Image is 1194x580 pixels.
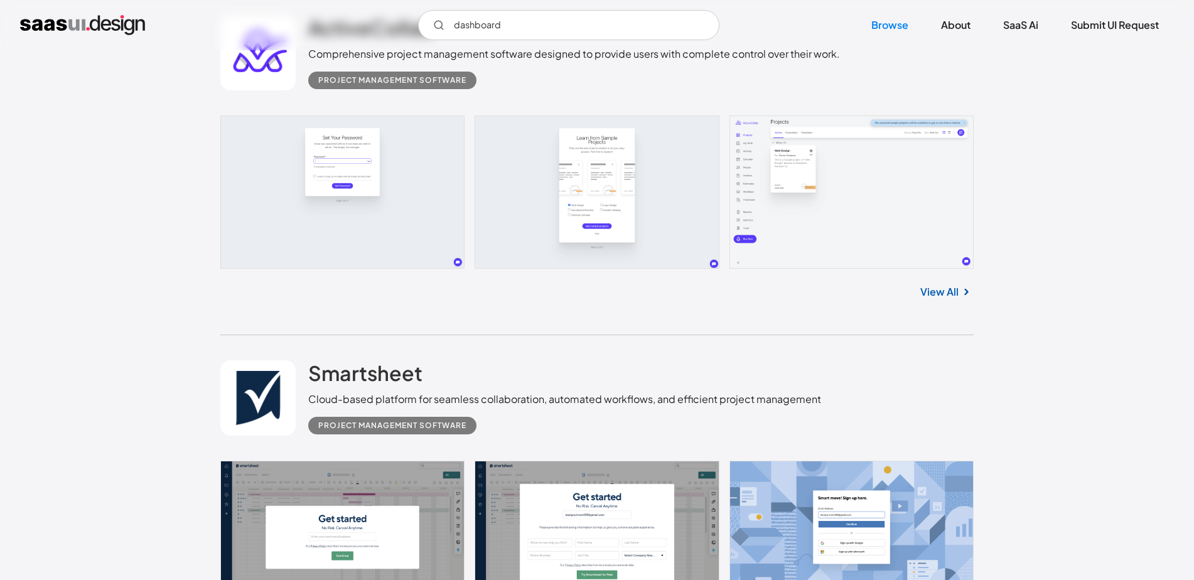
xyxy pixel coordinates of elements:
[308,360,422,385] h2: Smartsheet
[1056,11,1174,39] a: Submit UI Request
[418,10,719,40] input: Search UI designs you're looking for...
[318,73,466,88] div: Project Management Software
[856,11,923,39] a: Browse
[308,360,422,392] a: Smartsheet
[308,46,840,62] div: Comprehensive project management software designed to provide users with complete control over th...
[318,418,466,433] div: Project Management Software
[920,284,959,299] a: View All
[20,15,145,35] a: home
[308,392,821,407] div: Cloud-based platform for seamless collaboration, automated workflows, and efficient project manag...
[418,10,719,40] form: Email Form
[926,11,986,39] a: About
[988,11,1053,39] a: SaaS Ai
